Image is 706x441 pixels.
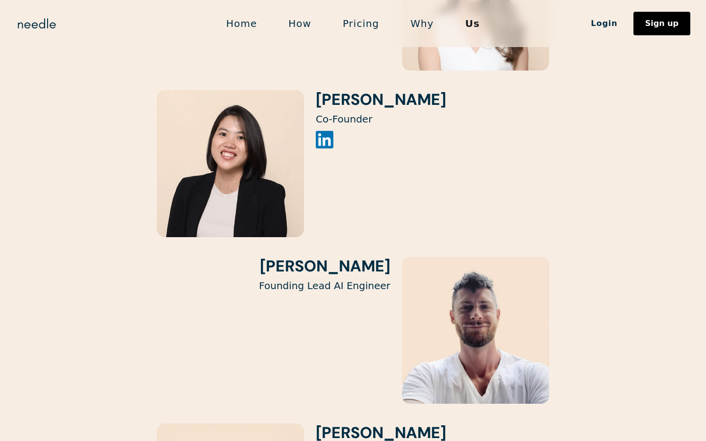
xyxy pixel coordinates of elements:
div: Sign up [645,20,679,27]
p: Co-Founder [316,113,446,125]
a: Home [210,13,273,34]
a: Login [575,15,633,32]
a: How [273,13,327,34]
a: Pricing [327,13,395,34]
a: Us [450,13,496,34]
h3: [PERSON_NAME] [157,257,390,275]
p: Founding Lead AI Engineer [157,280,390,292]
a: Sign up [633,12,690,35]
a: Why [395,13,449,34]
h3: [PERSON_NAME] [316,90,446,109]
